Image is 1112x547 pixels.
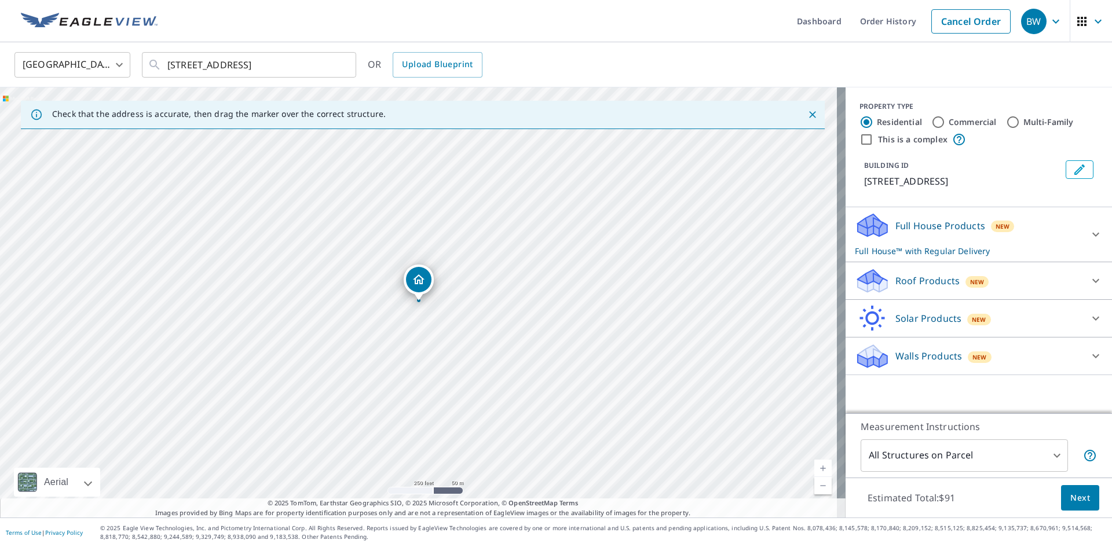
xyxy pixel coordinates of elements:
[404,265,434,300] div: Dropped pin, building 1, Residential property, 221 Windamere Dr Hot Springs National Park, AR 71913
[1070,491,1090,505] span: Next
[52,109,386,119] p: Check that the address is accurate, then drag the marker over the correct structure.
[864,160,909,170] p: BUILDING ID
[861,439,1068,472] div: All Structures on Parcel
[6,529,83,536] p: |
[21,13,158,30] img: EV Logo
[855,304,1103,332] div: Solar ProductsNew
[402,57,473,72] span: Upload Blueprint
[368,52,482,78] div: OR
[858,485,964,511] p: Estimated Total: $91
[1061,485,1099,511] button: Next
[14,468,100,497] div: Aerial
[393,52,482,78] a: Upload Blueprint
[1066,160,1093,179] button: Edit building 1
[814,477,832,494] a: Current Level 17, Zoom Out
[855,342,1103,370] div: Walls ProductsNew
[855,212,1103,257] div: Full House ProductsNewFull House™ with Regular Delivery
[931,9,1011,34] a: Cancel Order
[509,498,557,507] a: OpenStreetMap
[895,311,961,325] p: Solar Products
[855,267,1103,295] div: Roof ProductsNew
[996,222,1010,231] span: New
[167,49,332,81] input: Search by address or latitude-longitude
[861,420,1097,434] p: Measurement Instructions
[864,174,1061,188] p: [STREET_ADDRESS]
[855,245,1082,257] p: Full House™ with Regular Delivery
[45,528,83,537] a: Privacy Policy
[972,353,987,362] span: New
[6,528,42,537] a: Terms of Use
[1023,116,1074,128] label: Multi-Family
[895,274,960,288] p: Roof Products
[268,498,579,508] span: © 2025 TomTom, Earthstar Geographics SIO, © 2025 Microsoft Corporation, ©
[895,349,962,363] p: Walls Products
[877,116,922,128] label: Residential
[878,134,948,145] label: This is a complex
[100,524,1106,541] p: © 2025 Eagle View Technologies, Inc. and Pictometry International Corp. All Rights Reserved. Repo...
[1083,449,1097,462] span: Your report will include each building or structure inside the parcel boundary. In some cases, du...
[1021,9,1047,34] div: BW
[859,101,1098,112] div: PROPERTY TYPE
[805,107,820,122] button: Close
[972,315,986,324] span: New
[14,49,130,81] div: [GEOGRAPHIC_DATA]
[970,277,985,287] span: New
[559,498,579,507] a: Terms
[41,468,72,497] div: Aerial
[814,460,832,477] a: Current Level 17, Zoom In
[949,116,997,128] label: Commercial
[895,219,985,233] p: Full House Products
